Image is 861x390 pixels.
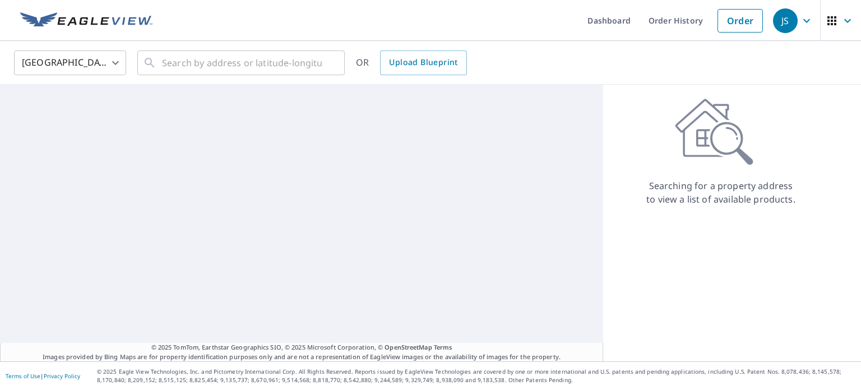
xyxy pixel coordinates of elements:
div: [GEOGRAPHIC_DATA] [14,47,126,79]
div: JS [773,8,798,33]
a: Terms of Use [6,372,40,380]
p: Searching for a property address to view a list of available products. [646,179,796,206]
a: Terms [434,343,452,351]
span: Upload Blueprint [389,56,457,70]
a: OpenStreetMap [385,343,432,351]
input: Search by address or latitude-longitude [162,47,322,79]
img: EV Logo [20,12,152,29]
span: © 2025 TomTom, Earthstar Geographics SIO, © 2025 Microsoft Corporation, © [151,343,452,352]
p: © 2025 Eagle View Technologies, Inc. and Pictometry International Corp. All Rights Reserved. Repo... [97,368,855,384]
p: | [6,373,80,379]
a: Upload Blueprint [380,51,466,75]
div: OR [356,51,467,75]
a: Privacy Policy [44,372,80,380]
a: Order [717,9,763,33]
